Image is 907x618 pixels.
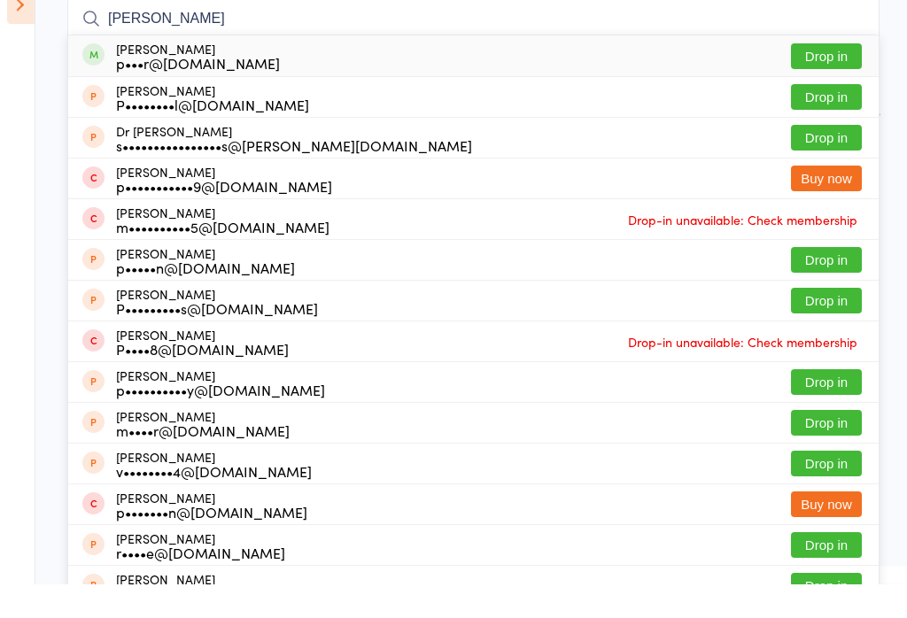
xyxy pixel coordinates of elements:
div: P••••8@[DOMAIN_NAME] [116,376,289,390]
button: Drop in [791,322,862,348]
button: Drop in [791,404,862,429]
button: Drop in [791,282,862,307]
div: [PERSON_NAME] [116,76,280,104]
div: p•••••••••••9@[DOMAIN_NAME] [116,213,332,228]
div: [PERSON_NAME] [116,403,325,431]
button: Drop in [791,159,862,185]
div: v••••••••4@[DOMAIN_NAME] [116,498,312,513]
div: [PERSON_NAME] [116,566,285,594]
div: [PERSON_NAME] [116,240,329,268]
div: p•••••••n@[DOMAIN_NAME] [116,539,307,553]
div: m••••••••••5@[DOMAIN_NAME] [116,254,329,268]
span: Drop-in unavailable: Check membership [624,363,862,390]
button: Drop in [791,78,862,104]
div: [PERSON_NAME] [116,118,309,146]
input: Search [67,33,880,73]
div: [PERSON_NAME] [116,484,312,513]
div: Dr [PERSON_NAME] [116,158,472,187]
div: r••••e@[DOMAIN_NAME] [116,580,285,594]
div: p•••r@[DOMAIN_NAME] [116,90,280,104]
div: P••••••••l@[DOMAIN_NAME] [116,132,309,146]
div: m••••r@[DOMAIN_NAME] [116,458,290,472]
div: p•••••n@[DOMAIN_NAME] [116,295,295,309]
div: [PERSON_NAME] [116,321,318,350]
span: Drop-in unavailable: Check membership [624,241,862,267]
button: Drop in [791,119,862,144]
button: Drop in [791,485,862,511]
div: s••••••••••••••••s@[PERSON_NAME][DOMAIN_NAME] [116,173,472,187]
div: [PERSON_NAME] [116,525,307,553]
button: Buy now [791,200,862,226]
button: Buy now [791,526,862,552]
div: [PERSON_NAME] [116,444,290,472]
button: Drop in [791,444,862,470]
div: p••••••••••y@[DOMAIN_NAME] [116,417,325,431]
div: [PERSON_NAME] [116,362,289,390]
button: Drop in [791,567,862,592]
div: [PERSON_NAME] [116,199,332,228]
div: [PERSON_NAME] [116,281,295,309]
div: P•••••••••s@[DOMAIN_NAME] [116,336,318,350]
